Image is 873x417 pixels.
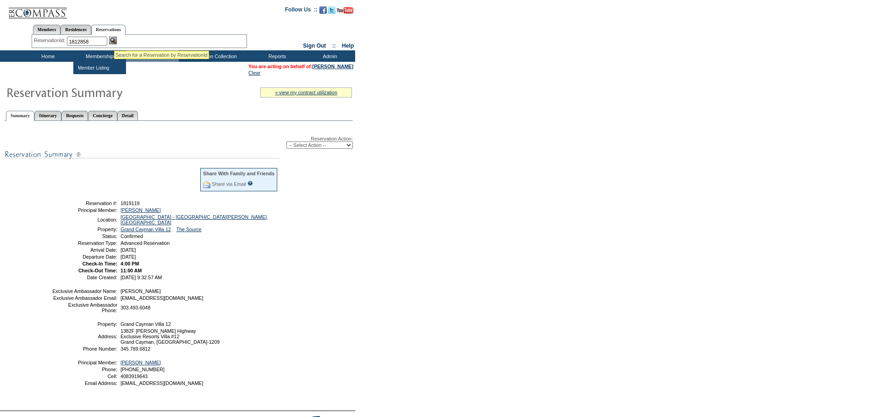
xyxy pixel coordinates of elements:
[52,328,117,345] td: Address:
[212,181,246,187] a: Share via Email
[176,227,202,232] a: The Source
[52,214,117,225] td: Location:
[34,37,67,44] div: ReservationId:
[285,5,318,16] td: Follow Us ::
[52,275,117,280] td: Date Created:
[121,268,142,273] span: 11:00 AM
[21,50,73,62] td: Home
[6,83,189,101] img: Reservaton Summary
[332,43,336,49] span: ::
[61,111,88,120] a: Requests
[328,6,335,14] img: Follow us on Twitter
[52,367,117,372] td: Phone:
[121,288,161,294] span: [PERSON_NAME]
[121,328,220,345] span: 1382F [PERSON_NAME] Highway Exclusive Resorts Villa #12 Grand Cayman, [GEOGRAPHIC_DATA]-1209
[121,261,139,266] span: 4:00 PM
[121,227,171,232] a: Grand Cayman Villa 12
[121,214,268,225] a: [GEOGRAPHIC_DATA] - [GEOGRAPHIC_DATA][PERSON_NAME], [GEOGRAPHIC_DATA]
[121,367,165,372] span: [PHONE_NUMBER]
[203,171,275,176] div: Share With Family and Friends
[52,321,117,327] td: Property:
[121,305,150,310] span: 303.493.6048
[52,207,117,213] td: Principal Member:
[121,200,140,206] span: 1819119
[52,380,117,386] td: Email Address:
[342,43,354,49] a: Help
[52,374,117,379] td: Cell:
[313,64,353,69] a: [PERSON_NAME]
[52,360,117,365] td: Principal Member:
[91,25,126,35] a: Reservations
[5,136,353,149] div: Reservation Action:
[52,295,117,301] td: Exclusive Ambassador Email:
[275,90,337,95] a: » view my contract utilization
[302,50,355,62] td: Admin
[319,9,327,15] a: Become our fan on Facebook
[33,25,61,34] a: Members
[109,37,117,44] img: Reservation Search
[303,43,326,49] a: Sign Out
[179,50,250,62] td: Vacation Collection
[121,295,203,301] span: [EMAIL_ADDRESS][DOMAIN_NAME]
[121,233,143,239] span: Confirmed
[250,50,302,62] td: Reports
[34,111,61,120] a: Itinerary
[52,302,117,313] td: Exclusive Ambassador Phone:
[121,380,203,386] span: [EMAIL_ADDRESS][DOMAIN_NAME]
[337,9,353,15] a: Subscribe to our YouTube Channel
[5,149,280,160] img: subTtlResSummary.gif
[73,50,126,62] td: Memberships
[121,346,150,352] span: 345.769.6812
[121,247,136,253] span: [DATE]
[52,200,117,206] td: Reservation #:
[52,240,117,246] td: Reservation Type:
[121,374,148,379] span: 4083919643
[248,64,353,69] span: You are acting on behalf of:
[52,247,117,253] td: Arrival Date:
[52,288,117,294] td: Exclusive Ambassador Name:
[115,52,208,58] div: Search for a Reservation by ReservationId
[248,70,260,76] a: Clear
[121,207,161,213] a: [PERSON_NAME]
[319,6,327,14] img: Become our fan on Facebook
[52,346,117,352] td: Phone Number:
[117,111,138,120] a: Detail
[88,111,117,120] a: Concierge
[121,321,171,327] span: Grand Cayman Villa 12
[78,268,117,273] strong: Check-Out Time:
[52,233,117,239] td: Status:
[121,254,136,260] span: [DATE]
[52,227,117,232] td: Property:
[121,360,161,365] a: [PERSON_NAME]
[52,254,117,260] td: Departure Date:
[126,50,179,62] td: Reservations
[247,181,253,186] input: What is this?
[337,7,353,14] img: Subscribe to our YouTube Channel
[121,240,170,246] span: Advanced Reservation
[6,111,34,121] a: Summary
[60,25,91,34] a: Residences
[121,275,162,280] span: [DATE] 9:32:57 AM
[76,64,110,72] td: Member Listing
[328,9,335,15] a: Follow us on Twitter
[82,261,117,266] strong: Check-In Time:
